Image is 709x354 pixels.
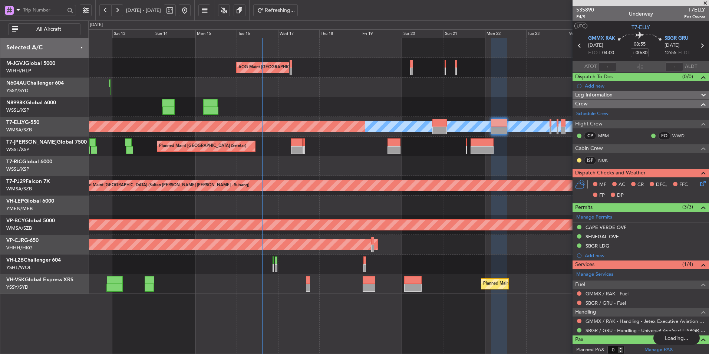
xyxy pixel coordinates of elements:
[6,277,73,282] a: VH-VSKGlobal Express XRS
[6,146,29,153] a: WSSL/XSP
[576,110,609,118] a: Schedule Crew
[526,29,568,38] div: Tue 23
[6,199,54,204] a: VH-LEPGlobal 6000
[576,6,594,14] span: 535890
[6,179,50,184] a: T7-PJ29Falcon 7X
[575,260,594,269] span: Services
[568,29,609,38] div: Wed 24
[6,87,29,94] a: YSSY/SYD
[6,120,39,125] a: T7-ELLYG-550
[154,29,195,38] div: Sun 14
[684,14,705,20] span: Pos Owner
[6,81,64,86] a: N604AUChallenger 604
[634,41,646,48] span: 08:55
[575,308,596,317] span: Handling
[6,179,26,184] span: T7-PJ29
[195,29,237,38] div: Mon 15
[6,159,52,164] a: T7-RICGlobal 6000
[599,192,605,199] span: FP
[6,284,29,291] a: YSSY/SYD
[90,22,103,28] div: [DATE]
[575,100,588,108] span: Crew
[585,252,705,259] div: Add new
[575,144,603,153] span: Cabin Crew
[575,281,585,289] span: Fuel
[586,318,705,324] a: GMMX / RAK - Handling - Jetex Executive Aviation GMMX / RAK
[602,49,614,57] span: 04:00
[402,29,443,38] div: Sat 20
[6,140,87,145] a: T7-[PERSON_NAME]Global 7500
[576,271,613,278] a: Manage Services
[575,91,613,99] span: Leg Information
[319,29,361,38] div: Thu 18
[644,346,673,354] a: Manage PAX
[6,245,33,251] a: VHHH/HKG
[588,42,603,49] span: [DATE]
[575,335,583,344] span: Pax
[598,157,615,164] a: NUK
[629,10,653,18] div: Underway
[6,159,22,164] span: T7-RIC
[20,27,78,32] span: All Aircraft
[6,100,26,105] span: N8998K
[617,192,624,199] span: DP
[278,29,320,38] div: Wed 17
[6,61,25,66] span: M-JGVJ
[443,29,485,38] div: Sun 21
[6,199,24,204] span: VH-LEP
[6,218,25,223] span: VP-BCY
[574,23,587,29] button: UTC
[159,141,246,152] div: Planned Maint [GEOGRAPHIC_DATA] (Seletar)
[576,346,604,354] label: Planned PAX
[682,260,693,268] span: (1/4)
[576,14,594,20] span: P4/9
[575,73,613,81] span: Dispatch To-Dos
[598,62,616,71] input: --:--
[672,132,689,139] a: WWD
[665,35,688,42] span: SBGR GRU
[6,127,32,133] a: WMSA/SZB
[6,166,29,173] a: WSSL/XSP
[588,35,615,42] span: GMMX RAK
[237,29,278,38] div: Tue 16
[6,205,33,212] a: YMEN/MEB
[637,181,644,189] span: CR
[8,23,80,35] button: All Aircraft
[6,277,25,282] span: VH-VSK
[653,331,700,345] div: Loading...
[361,29,402,38] div: Fri 19
[6,107,29,114] a: WSSL/XSP
[6,100,56,105] a: N8998KGlobal 6000
[678,49,690,57] span: ELDT
[665,49,676,57] span: 12:55
[6,225,32,232] a: WMSA/SZB
[575,203,593,212] span: Permits
[483,278,569,289] div: Planned Maint Sydney ([PERSON_NAME] Intl)
[682,73,693,81] span: (0/0)
[6,218,55,223] a: VP-BCYGlobal 5000
[6,61,55,66] a: M-JGVJGlobal 5000
[586,291,629,297] a: GMMX / RAK - Fuel
[631,23,650,31] span: T7-ELLY
[76,180,249,191] div: Planned Maint [GEOGRAPHIC_DATA] (Sultan [PERSON_NAME] [PERSON_NAME] - Subang)
[6,120,25,125] span: T7-ELLY
[658,132,670,140] div: FO
[584,132,596,140] div: CP
[485,29,527,38] div: Mon 22
[6,68,31,74] a: WIHH/HLP
[576,214,612,221] a: Manage Permits
[6,81,27,86] span: N604AU
[6,186,32,192] a: WMSA/SZB
[685,63,697,71] span: ALDT
[575,120,603,128] span: Flight Crew
[6,264,32,271] a: YSHL/WOL
[6,258,24,263] span: VH-L2B
[599,181,606,189] span: MF
[6,238,24,243] span: VP-CJR
[71,29,113,38] div: Fri 12
[684,6,705,14] span: T7ELLY
[112,29,154,38] div: Sat 13
[598,132,615,139] a: MRM
[265,8,295,13] span: Refreshing...
[584,63,597,71] span: ATOT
